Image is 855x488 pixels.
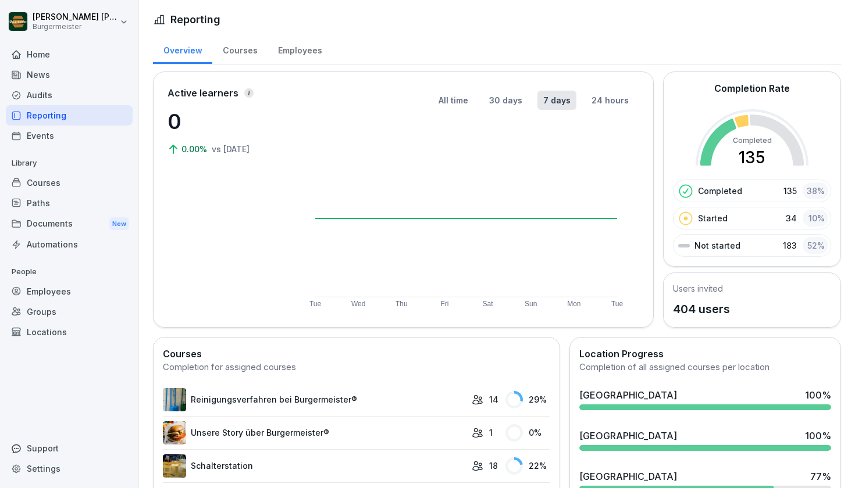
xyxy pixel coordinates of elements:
button: All time [433,91,474,110]
img: zojjtgecl3qaq1n3gyboj7fn.png [163,454,186,478]
p: Not started [694,239,740,252]
a: Automations [6,234,133,254]
p: 14 [489,393,498,406]
text: Wed [351,300,365,308]
a: [GEOGRAPHIC_DATA]100% [575,383,836,415]
div: [GEOGRAPHIC_DATA] [579,388,677,402]
a: Audits [6,85,133,105]
h2: Location Progress [579,347,831,361]
h1: Reporting [170,12,220,27]
p: 34 [786,212,797,224]
a: Home [6,44,133,64]
div: 52 % [803,237,828,254]
div: Documents [6,213,133,235]
div: 100 % [805,388,831,402]
div: [GEOGRAPHIC_DATA] [579,429,677,443]
text: Mon [567,300,580,308]
a: Courses [6,173,133,193]
p: 183 [783,239,797,252]
button: 7 days [537,91,576,110]
p: People [6,263,133,281]
a: Courses [212,34,268,64]
a: Settings [6,458,133,479]
p: [PERSON_NAME] [PERSON_NAME] [33,12,117,22]
div: 38 % [803,182,828,199]
p: 0.00% [181,143,209,155]
text: Thu [396,300,408,308]
p: 1 [489,426,493,439]
a: Employees [268,34,332,64]
a: Paths [6,193,133,213]
div: [GEOGRAPHIC_DATA] [579,469,677,483]
p: Library [6,154,133,173]
a: Reporting [6,105,133,125]
p: Completed [698,185,742,197]
h5: Users invited [673,282,730,295]
text: Sat [483,300,494,308]
button: 24 hours [586,91,635,110]
a: DocumentsNew [6,213,133,235]
p: 404 users [673,300,730,318]
div: Completion of all assigned courses per location [579,361,831,374]
p: Burgermeister [33,23,117,31]
a: Overview [153,34,212,64]
div: Support [6,438,133,458]
div: 10 % [803,210,828,227]
img: yk83gqu5jn5gw35qhtj3mpve.png [163,421,186,444]
button: 30 days [483,91,528,110]
h2: Completion Rate [714,81,790,95]
a: Employees [6,281,133,302]
a: Groups [6,302,133,322]
text: Tue [611,300,624,308]
a: Unsere Story über Burgermeister® [163,421,466,444]
p: 0 [168,106,284,137]
a: News [6,64,133,85]
a: [GEOGRAPHIC_DATA]100% [575,424,836,455]
p: Active learners [168,86,238,100]
div: 29 % [505,391,550,408]
p: vs [DATE] [212,143,250,155]
a: Locations [6,322,133,342]
a: Reinigungsverfahren bei Burgermeister® [163,388,466,411]
text: Fri [440,300,448,308]
div: Completion for assigned courses [163,361,550,374]
p: 18 [489,460,498,472]
div: New [109,217,129,231]
p: Started [698,212,728,224]
text: Tue [309,300,322,308]
div: 100 % [805,429,831,443]
div: 22 % [505,457,550,475]
p: 135 [783,185,797,197]
img: koo5icv7lj8zr1vdtkxmkv8m.png [163,388,186,411]
div: 77 % [810,469,831,483]
h2: Courses [163,347,550,361]
text: Sun [525,300,537,308]
a: Schalterstation [163,454,466,478]
a: Events [6,125,133,146]
div: 0 % [505,424,550,442]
